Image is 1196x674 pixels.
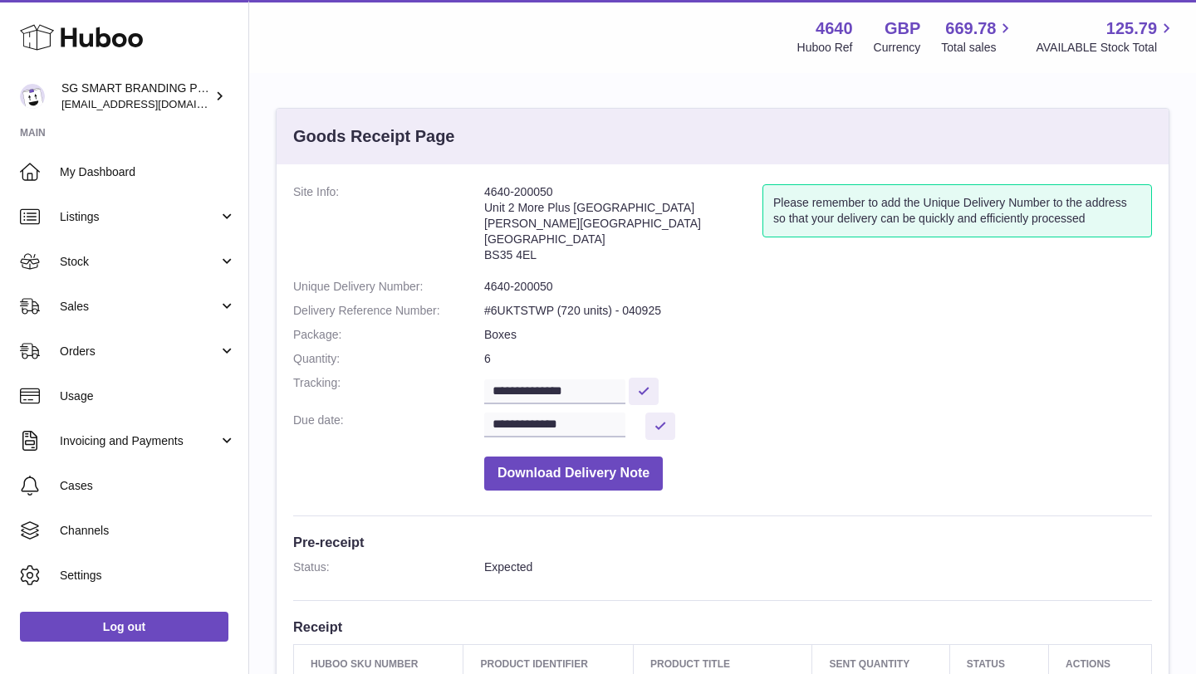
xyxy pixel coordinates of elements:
[293,279,484,295] dt: Unique Delivery Number:
[762,184,1152,237] div: Please remember to add the Unique Delivery Number to the address so that your delivery can be qui...
[874,40,921,56] div: Currency
[484,327,1152,343] dd: Boxes
[941,17,1015,56] a: 669.78 Total sales
[293,533,1152,551] h3: Pre-receipt
[60,388,236,404] span: Usage
[20,84,45,109] img: uktopsmileshipping@gmail.com
[293,413,484,440] dt: Due date:
[816,17,853,40] strong: 4640
[60,523,236,539] span: Channels
[293,303,484,319] dt: Delivery Reference Number:
[945,17,996,40] span: 669.78
[60,299,218,315] span: Sales
[20,612,228,642] a: Log out
[61,81,211,112] div: SG SMART BRANDING PTE. LTD.
[60,478,236,494] span: Cases
[60,209,218,225] span: Listings
[60,433,218,449] span: Invoicing and Payments
[60,164,236,180] span: My Dashboard
[60,344,218,359] span: Orders
[61,97,244,110] span: [EMAIL_ADDRESS][DOMAIN_NAME]
[484,559,1152,575] dd: Expected
[1036,40,1176,56] span: AVAILABLE Stock Total
[484,184,762,271] address: 4640-200050 Unit 2 More Plus [GEOGRAPHIC_DATA] [PERSON_NAME][GEOGRAPHIC_DATA] [GEOGRAPHIC_DATA] B...
[797,40,853,56] div: Huboo Ref
[293,559,484,575] dt: Status:
[293,125,455,148] h3: Goods Receipt Page
[484,351,1152,367] dd: 6
[293,618,1152,636] h3: Receipt
[293,375,484,404] dt: Tracking:
[885,17,920,40] strong: GBP
[1036,17,1176,56] a: 125.79 AVAILABLE Stock Total
[293,184,484,271] dt: Site Info:
[484,279,1152,295] dd: 4640-200050
[484,457,663,491] button: Download Delivery Note
[60,254,218,270] span: Stock
[293,327,484,343] dt: Package:
[941,40,1015,56] span: Total sales
[60,568,236,584] span: Settings
[484,303,1152,319] dd: #6UKTSTWP (720 units) - 040925
[293,351,484,367] dt: Quantity:
[1106,17,1157,40] span: 125.79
